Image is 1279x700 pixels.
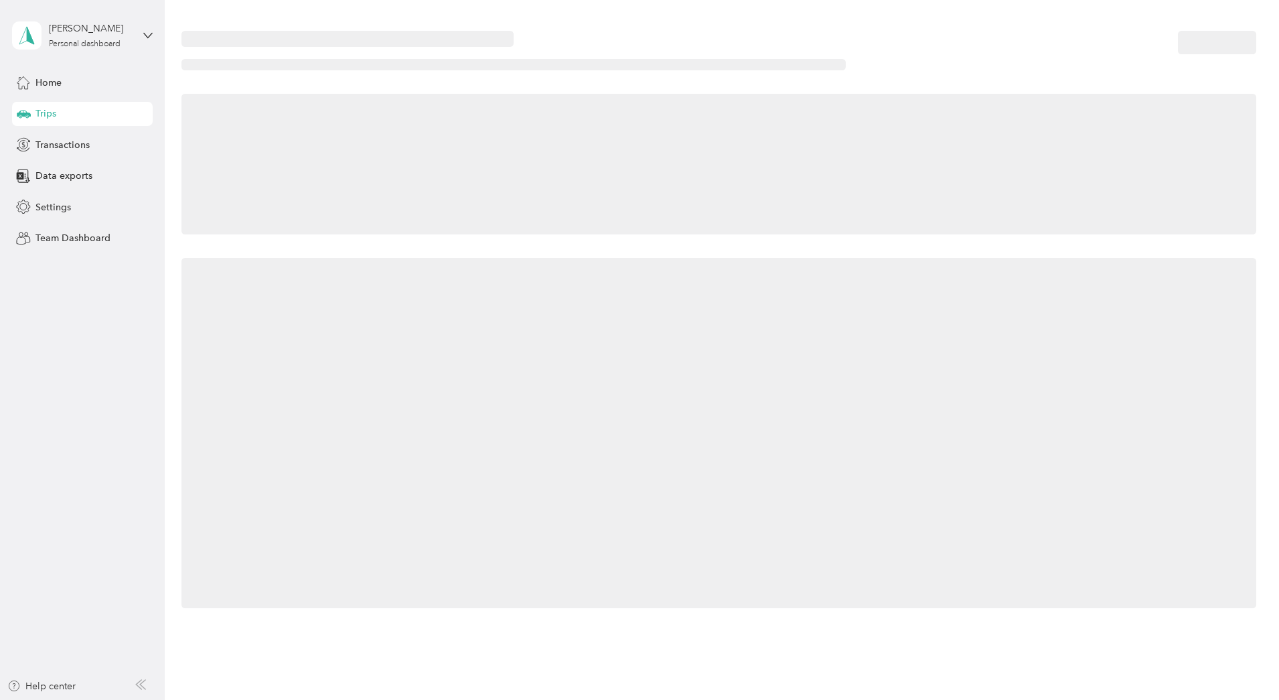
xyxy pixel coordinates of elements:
span: Home [35,76,62,90]
span: Data exports [35,169,92,183]
span: Settings [35,200,71,214]
span: Transactions [35,138,90,152]
div: Personal dashboard [49,40,121,48]
span: Team Dashboard [35,231,110,245]
span: Trips [35,107,56,121]
div: [PERSON_NAME] [49,21,133,36]
iframe: Everlance-gr Chat Button Frame [1204,625,1279,700]
button: Help center [7,679,76,693]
